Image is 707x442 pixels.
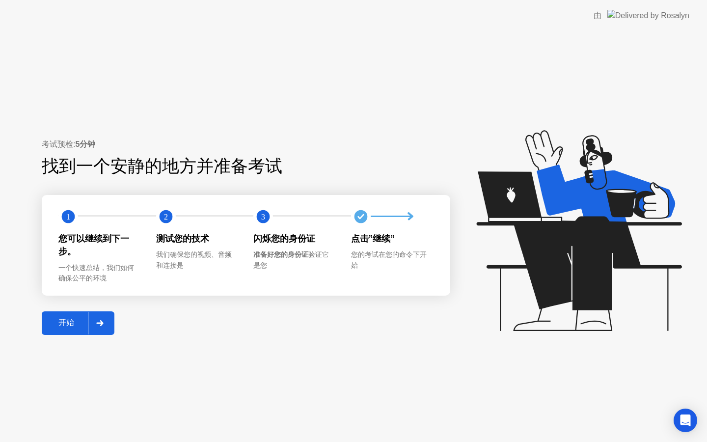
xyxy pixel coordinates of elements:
[261,212,265,221] text: 3
[253,232,335,245] div: 闪烁您的身份证
[351,232,433,245] div: 点击”继续”
[66,212,70,221] text: 1
[156,232,238,245] div: 测试您的技术
[607,10,689,21] img: Delivered by Rosalyn
[42,138,450,150] div: 考试预检:
[75,140,95,148] b: 5分钟
[253,250,308,258] b: 准备好您的身份证
[674,409,697,432] div: Open Intercom Messenger
[163,212,167,221] text: 2
[156,249,238,271] div: 我们确保您的视频、音频和连接是
[58,263,140,284] div: 一个快速总结，我们如何确保公平的环境
[42,153,388,179] div: 找到一个安静的地方并准备考试
[594,10,601,22] div: 由
[351,249,433,271] div: 您的考试在您的命令下开始
[45,318,88,328] div: 开始
[42,311,114,335] button: 开始
[253,249,335,271] div: 验证它是您
[58,232,140,258] div: 您可以继续到下一步。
